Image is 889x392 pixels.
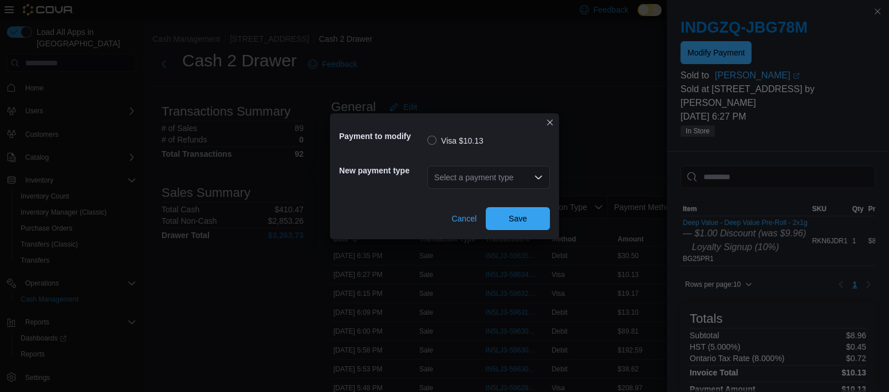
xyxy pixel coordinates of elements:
h5: Payment to modify [339,125,425,148]
span: Save [509,213,527,224]
label: Visa $10.13 [427,134,483,148]
button: Save [486,207,550,230]
h5: New payment type [339,159,425,182]
button: Closes this modal window [543,116,557,129]
input: Accessible screen reader label [434,171,435,184]
button: Open list of options [534,173,543,182]
button: Cancel [447,207,481,230]
span: Cancel [451,213,477,224]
